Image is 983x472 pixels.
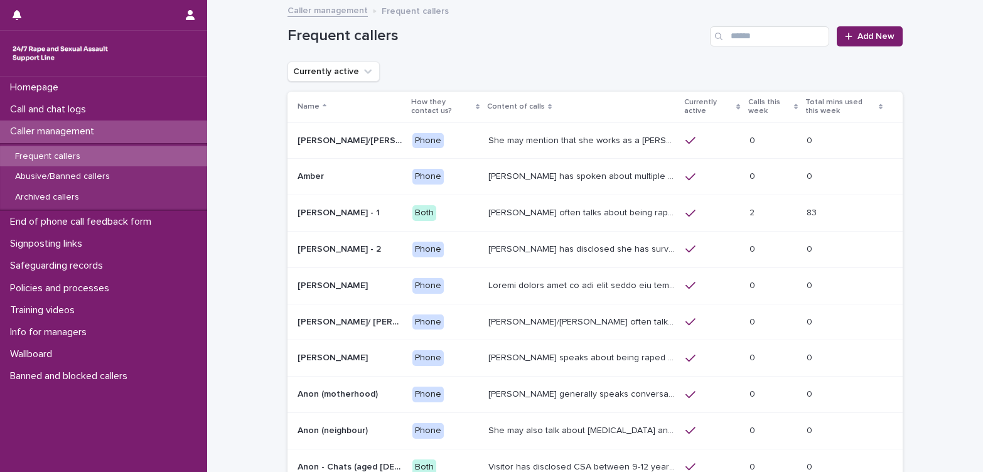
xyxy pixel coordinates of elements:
p: Name [298,100,320,114]
div: Phone [412,278,444,294]
p: 0 [749,242,758,255]
tr: [PERSON_NAME]/[PERSON_NAME] (Anon/'I don't know'/'I can't remember')[PERSON_NAME]/[PERSON_NAME] (... [287,122,903,159]
p: Banned and blocked callers [5,370,137,382]
p: Abbie/Emily (Anon/'I don't know'/'I can't remember') [298,133,405,146]
p: 83 [807,205,819,218]
img: rhQMoQhaT3yELyF149Cw [10,41,110,66]
p: Content of calls [487,100,545,114]
div: Phone [412,423,444,439]
p: 0 [807,387,815,400]
button: Currently active [287,62,380,82]
p: Abusive/Banned callers [5,171,120,182]
p: Safeguarding records [5,260,113,272]
p: Anon (neighbour) [298,423,370,436]
p: Signposting links [5,238,92,250]
p: 0 [807,169,815,182]
p: 0 [807,350,815,363]
tr: AmberAmber Phone[PERSON_NAME] has spoken about multiple experiences of [MEDICAL_DATA]. [PERSON_NA... [287,159,903,195]
p: Anna/Emma often talks about being raped at gunpoint at the age of 13/14 by her ex-partner, aged 1... [488,314,678,328]
tr: [PERSON_NAME] - 2[PERSON_NAME] - 2 Phone[PERSON_NAME] has disclosed she has survived two rapes, o... [287,231,903,267]
p: Anon (motherhood) [298,387,380,400]
a: Caller management [287,3,368,17]
p: Andrew shared that he has been raped and beaten by a group of men in or near his home twice withi... [488,278,678,291]
p: Homepage [5,82,68,94]
p: Amy often talks about being raped a night before or 2 weeks ago or a month ago. She also makes re... [488,205,678,218]
p: Amy has disclosed she has survived two rapes, one in the UK and the other in Australia in 2013. S... [488,242,678,255]
a: Add New [837,26,903,46]
div: Phone [412,387,444,402]
div: Phone [412,242,444,257]
p: Amber has spoken about multiple experiences of sexual abuse. Amber told us she is now 18 (as of 0... [488,169,678,182]
p: Calls this week [748,95,791,119]
tr: [PERSON_NAME][PERSON_NAME] PhoneLoremi dolors amet co adi elit seddo eiu tempor in u labor et dol... [287,267,903,304]
tr: [PERSON_NAME] - 1[PERSON_NAME] - 1 Both[PERSON_NAME] often talks about being raped a night before... [287,195,903,232]
p: Call and chat logs [5,104,96,115]
div: Phone [412,350,444,366]
p: 0 [749,133,758,146]
div: Phone [412,133,444,149]
p: Policies and processes [5,282,119,294]
p: Archived callers [5,192,89,203]
p: Training videos [5,304,85,316]
p: Amber [298,169,326,182]
p: Frequent callers [382,3,449,17]
span: Add New [857,32,894,41]
p: 0 [749,423,758,436]
p: 0 [807,278,815,291]
div: Both [412,205,436,221]
p: [PERSON_NAME]/ [PERSON_NAME] [298,314,405,328]
p: 0 [749,278,758,291]
tr: Anon (neighbour)Anon (neighbour) PhoneShe may also talk about [MEDICAL_DATA] and about currently ... [287,412,903,449]
p: 0 [749,350,758,363]
p: [PERSON_NAME] - 1 [298,205,382,218]
p: She may mention that she works as a Nanny, looking after two children. Abbie / Emily has let us k... [488,133,678,146]
p: 0 [807,423,815,436]
p: Caller management [5,126,104,137]
p: [PERSON_NAME] [298,350,370,363]
tr: Anon (motherhood)Anon (motherhood) Phone[PERSON_NAME] generally speaks conversationally about man... [287,377,903,413]
p: 0 [749,387,758,400]
div: Phone [412,169,444,185]
p: [PERSON_NAME] [298,278,370,291]
tr: [PERSON_NAME]/ [PERSON_NAME][PERSON_NAME]/ [PERSON_NAME] Phone[PERSON_NAME]/[PERSON_NAME] often t... [287,304,903,340]
p: 0 [749,169,758,182]
p: Caller speaks about being raped and abused by the police and her ex-husband of 20 years. She has ... [488,350,678,363]
tr: [PERSON_NAME][PERSON_NAME] Phone[PERSON_NAME] speaks about being raped and abused by the police a... [287,340,903,377]
p: 0 [749,314,758,328]
p: [PERSON_NAME] - 2 [298,242,384,255]
p: 0 [807,133,815,146]
p: 2 [749,205,757,218]
p: Info for managers [5,326,97,338]
p: End of phone call feedback form [5,216,161,228]
p: Total mins used this week [805,95,876,119]
p: How they contact us? [411,95,473,119]
h1: Frequent callers [287,27,705,45]
p: Frequent callers [5,151,90,162]
p: 0 [807,314,815,328]
div: Phone [412,314,444,330]
p: Wallboard [5,348,62,360]
input: Search [710,26,829,46]
p: Caller generally speaks conversationally about many different things in her life and rarely speak... [488,387,678,400]
p: She may also talk about child sexual abuse and about currently being physically disabled. She has... [488,423,678,436]
p: 0 [807,242,815,255]
p: Currently active [684,95,733,119]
